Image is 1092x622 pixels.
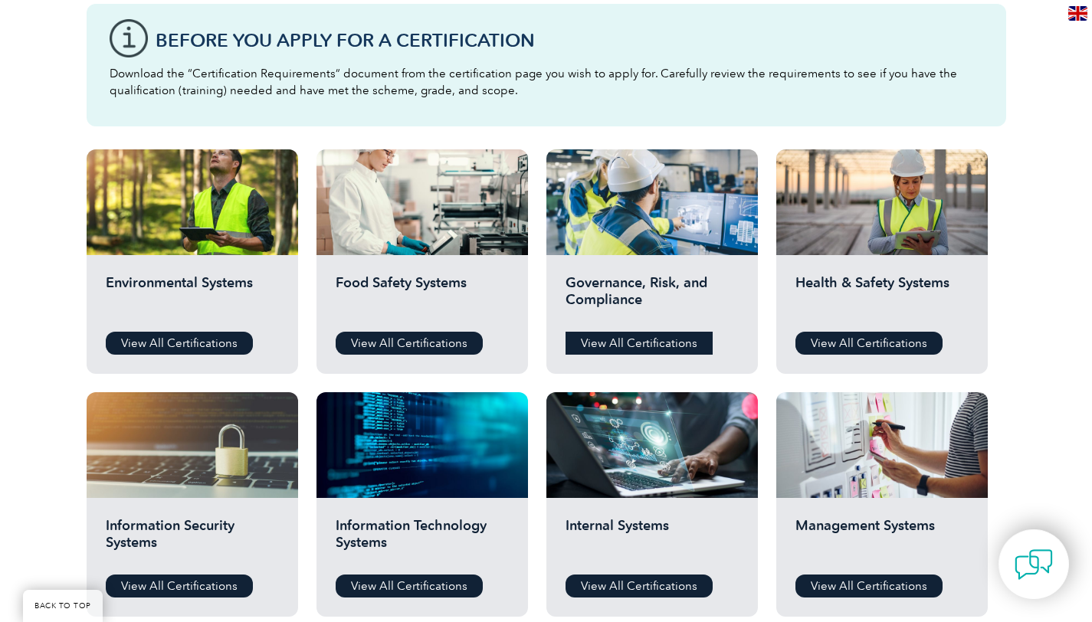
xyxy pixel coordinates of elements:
a: View All Certifications [566,332,713,355]
p: Download the “Certification Requirements” document from the certification page you wish to apply ... [110,65,983,99]
h2: Environmental Systems [106,274,279,320]
a: View All Certifications [336,575,483,597]
a: View All Certifications [795,332,943,355]
h2: Food Safety Systems [336,274,509,320]
h2: Governance, Risk, and Compliance [566,274,739,320]
h2: Information Technology Systems [336,517,509,563]
a: View All Certifications [336,332,483,355]
a: View All Certifications [566,575,713,597]
h3: Before You Apply For a Certification [156,31,983,50]
a: BACK TO TOP [23,590,103,622]
a: View All Certifications [795,575,943,597]
h2: Management Systems [795,517,969,563]
h2: Information Security Systems [106,517,279,563]
img: en [1068,6,1087,21]
h2: Internal Systems [566,517,739,563]
a: View All Certifications [106,332,253,355]
h2: Health & Safety Systems [795,274,969,320]
a: View All Certifications [106,575,253,597]
img: contact-chat.png [1015,545,1053,584]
